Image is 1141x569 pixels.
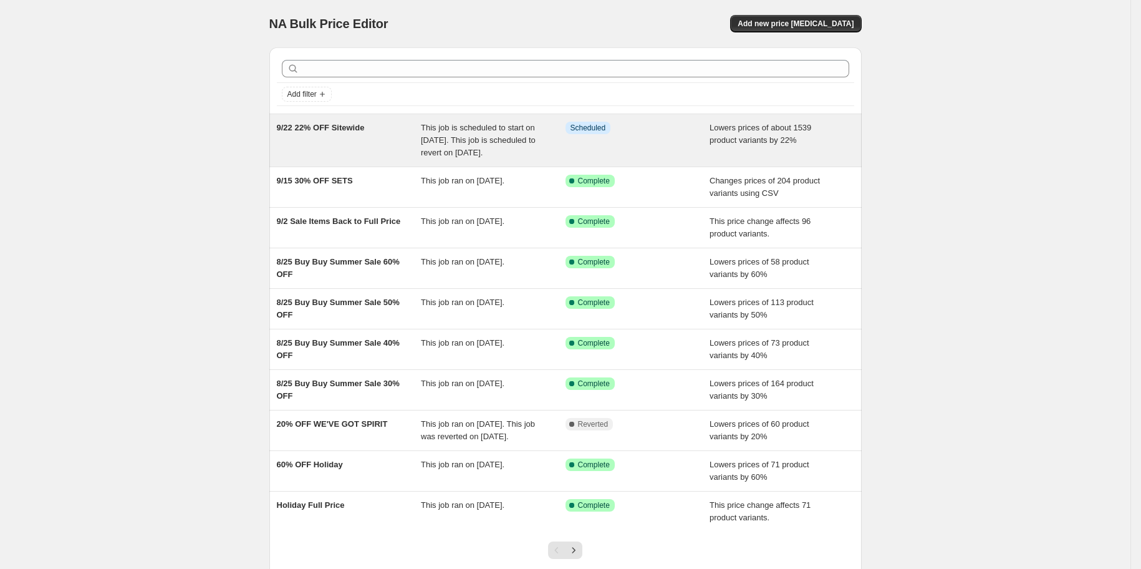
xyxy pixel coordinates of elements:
[578,257,610,267] span: Complete
[578,379,610,389] span: Complete
[421,500,504,510] span: This job ran on [DATE].
[421,419,535,441] span: This job ran on [DATE]. This job was reverted on [DATE].
[277,379,400,401] span: 8/25 Buy Buy Summer Sale 30% OFF
[277,176,353,185] span: 9/15 30% OFF SETS
[421,216,504,226] span: This job ran on [DATE].
[730,15,861,32] button: Add new price [MEDICAL_DATA]
[277,460,343,469] span: 60% OFF Holiday
[548,542,582,559] nav: Pagination
[277,338,400,360] span: 8/25 Buy Buy Summer Sale 40% OFF
[277,123,365,132] span: 9/22 22% OFF Sitewide
[710,298,814,319] span: Lowers prices of 113 product variants by 50%
[578,338,610,348] span: Complete
[710,216,811,238] span: This price change affects 96 product variants.
[710,338,809,360] span: Lowers prices of 73 product variants by 40%
[578,176,610,186] span: Complete
[710,379,814,401] span: Lowers prices of 164 product variants by 30%
[277,257,400,279] span: 8/25 Buy Buy Summer Sale 60% OFF
[710,460,809,482] span: Lowers prices of 71 product variants by 60%
[277,298,400,319] span: 8/25 Buy Buy Summer Sale 50% OFF
[738,19,854,29] span: Add new price [MEDICAL_DATA]
[570,123,606,133] span: Scheduled
[277,500,345,510] span: Holiday Full Price
[578,298,610,308] span: Complete
[578,419,609,429] span: Reverted
[578,460,610,470] span: Complete
[287,89,317,99] span: Add filter
[710,123,811,145] span: Lowers prices of about 1539 product variants by 22%
[710,500,811,522] span: This price change affects 71 product variants.
[421,460,504,469] span: This job ran on [DATE].
[269,17,388,31] span: NA Bulk Price Editor
[282,87,332,102] button: Add filter
[421,298,504,307] span: This job ran on [DATE].
[565,542,582,559] button: Next
[710,419,809,441] span: Lowers prices of 60 product variants by 20%
[421,379,504,388] span: This job ran on [DATE].
[277,419,388,429] span: 20% OFF WE'VE GOT SPIRIT
[710,257,809,279] span: Lowers prices of 58 product variants by 60%
[421,257,504,266] span: This job ran on [DATE].
[277,216,401,226] span: 9/2 Sale Items Back to Full Price
[421,123,536,157] span: This job is scheduled to start on [DATE]. This job is scheduled to revert on [DATE].
[421,338,504,348] span: This job ran on [DATE].
[578,216,610,226] span: Complete
[578,500,610,510] span: Complete
[421,176,504,185] span: This job ran on [DATE].
[710,176,820,198] span: Changes prices of 204 product variants using CSV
